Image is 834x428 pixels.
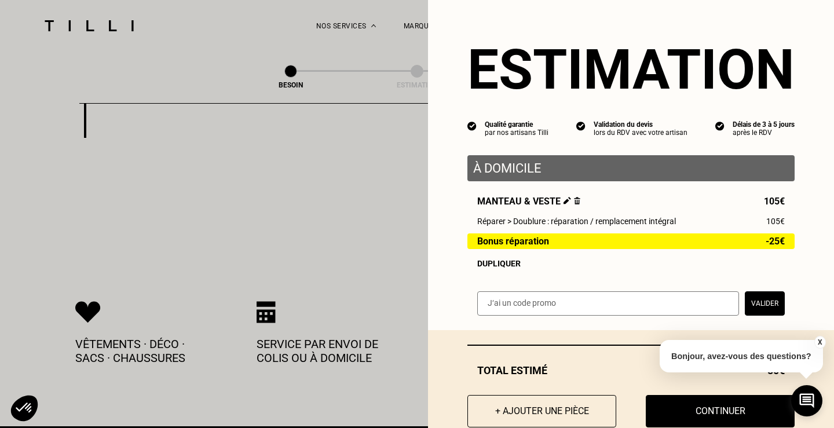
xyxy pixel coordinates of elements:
[477,217,676,226] span: Réparer > Doublure : réparation / remplacement intégral
[594,129,687,137] div: lors du RDV avec votre artisan
[467,37,795,102] section: Estimation
[467,364,795,376] div: Total estimé
[477,291,739,316] input: J‘ai un code promo
[564,197,571,204] img: Éditer
[477,259,785,268] div: Dupliquer
[594,120,687,129] div: Validation du devis
[733,120,795,129] div: Délais de 3 à 5 jours
[646,395,795,427] button: Continuer
[467,120,477,131] img: icon list info
[485,129,548,137] div: par nos artisans Tilli
[473,161,789,175] p: À domicile
[467,395,616,427] button: + Ajouter une pièce
[477,236,549,246] span: Bonus réparation
[576,120,586,131] img: icon list info
[715,120,725,131] img: icon list info
[477,196,580,207] span: Manteau & veste
[766,236,785,246] span: -25€
[814,336,825,349] button: X
[574,197,580,204] img: Supprimer
[485,120,548,129] div: Qualité garantie
[733,129,795,137] div: après le RDV
[766,217,785,226] span: 105€
[745,291,785,316] button: Valider
[764,196,785,207] span: 105€
[660,340,823,372] p: Bonjour, avez-vous des questions?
